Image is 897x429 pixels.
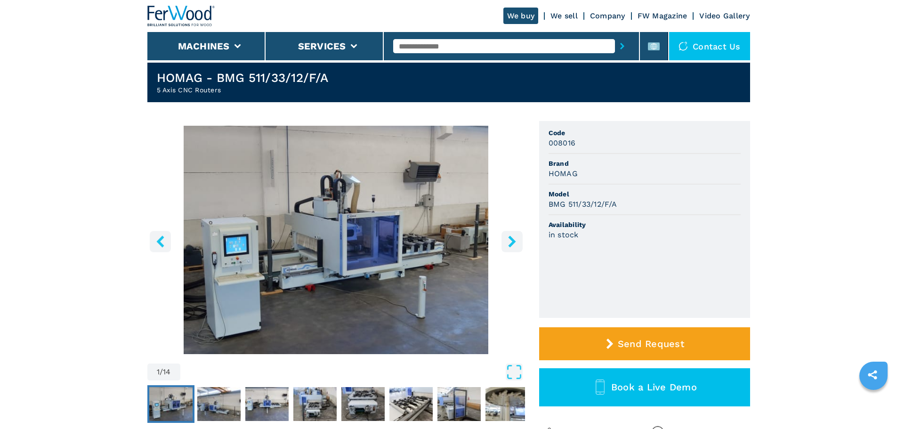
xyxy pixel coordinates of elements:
[549,128,741,138] span: Code
[147,385,525,423] nav: Thumbnail Navigation
[437,387,481,421] img: 1ecf155a75ff06bc8627244eb42c2236
[549,189,741,199] span: Model
[157,368,160,376] span: 1
[436,385,483,423] button: Go to Slide 7
[147,126,525,354] div: Go to Slide 1
[298,40,346,52] button: Services
[195,385,242,423] button: Go to Slide 2
[549,138,576,148] h3: 008016
[549,168,578,179] h3: HOMAG
[699,11,750,20] a: Video Gallery
[857,387,890,422] iframe: Chat
[147,6,215,26] img: Ferwood
[157,70,328,85] h1: HOMAG - BMG 511/33/12/F/A
[484,385,531,423] button: Go to Slide 8
[160,368,163,376] span: /
[503,8,539,24] a: We buy
[638,11,687,20] a: FW Magazine
[618,338,684,349] span: Send Request
[590,11,625,20] a: Company
[861,363,884,387] a: sharethis
[178,40,230,52] button: Machines
[157,85,328,95] h2: 5 Axis CNC Routers
[549,159,741,168] span: Brand
[147,126,525,354] img: 5 Axis CNC Routers HOMAG BMG 511/33/12/F/A
[197,387,241,421] img: 7ccac67f8e1c3ddf228af47ef6c5afa1
[539,327,750,360] button: Send Request
[485,387,529,421] img: 56575d1d05e842a42df758f6bf02af4f
[163,368,171,376] span: 14
[611,381,697,393] span: Book a Live Demo
[549,220,741,229] span: Availability
[183,364,523,380] button: Open Fullscreen
[388,385,435,423] button: Go to Slide 6
[341,387,385,421] img: 0af9e3daf7b2aa148b51c38d9c2d2f85
[339,385,387,423] button: Go to Slide 5
[150,231,171,252] button: left-button
[149,387,193,421] img: 7a71e5b7a3b727f63c6d8f89c460cde0
[550,11,578,20] a: We sell
[549,199,617,210] h3: BMG 511/33/12/F/A
[679,41,688,51] img: Contact us
[245,387,289,421] img: fa7e6aba78aab7f999e95e455cd8a2cf
[389,387,433,421] img: 91c08a9aeeabad615a87f0fb2bfcdfc7
[669,32,750,60] div: Contact us
[293,387,337,421] img: da4505db4fd714c0904cb74765ce459c
[615,35,630,57] button: submit-button
[549,229,579,240] h3: in stock
[147,385,194,423] button: Go to Slide 1
[539,368,750,406] button: Book a Live Demo
[243,385,291,423] button: Go to Slide 3
[291,385,339,423] button: Go to Slide 4
[501,231,523,252] button: right-button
